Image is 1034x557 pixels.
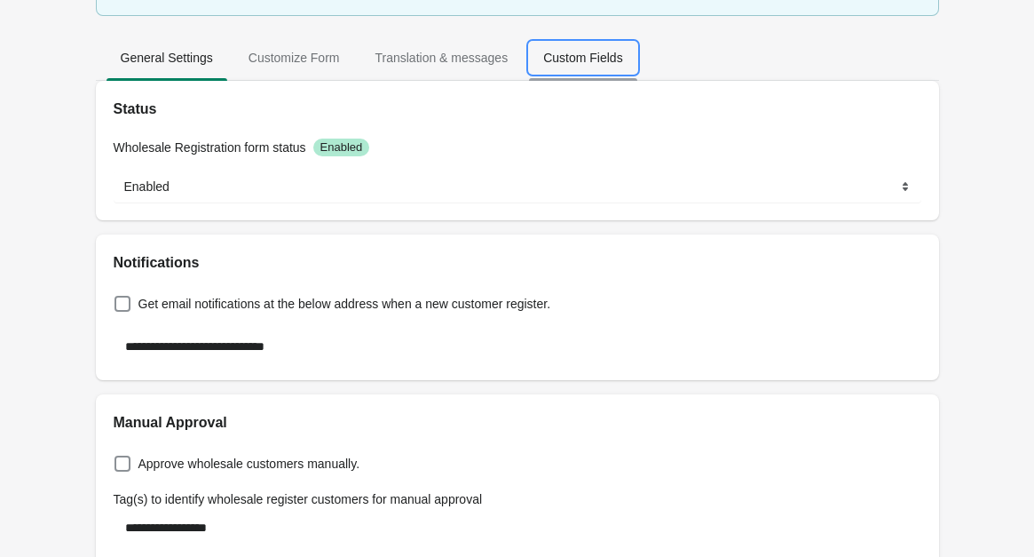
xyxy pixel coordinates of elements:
span: Approve wholesale customers manually. [138,455,360,473]
span: General Settings [107,42,227,74]
span: Get email notifications at the below address when a new customer register. [138,295,551,313]
span: Enabled [320,140,363,155]
span: Custom Fields [529,42,636,74]
h2: Manual Approval [114,412,921,434]
h2: Status [114,99,921,120]
span: Customize Form [234,42,354,74]
span: Wholesale Registration form status [114,140,306,155]
label: Tag(s) to identify wholesale register customers for manual approval [114,490,483,508]
h2: Notifications [114,252,921,274]
span: Translation & messages [360,42,522,74]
